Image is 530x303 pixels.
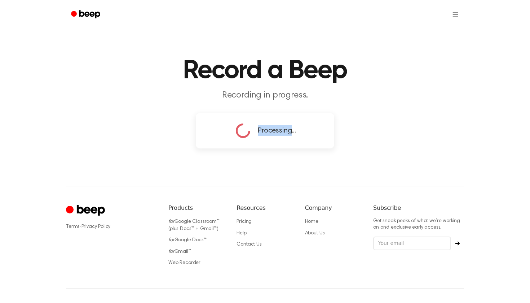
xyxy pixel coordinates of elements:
h6: Subscribe [373,204,464,212]
a: Terms [66,224,80,229]
i: for [168,249,175,254]
a: Home [305,219,318,224]
input: Your email [373,237,451,250]
a: Beep [66,8,107,22]
i: for [168,238,175,243]
a: Cruip [66,204,107,218]
a: Help [237,231,246,236]
h6: Products [168,204,225,212]
a: forGmail™ [168,249,191,254]
i: for [168,219,175,224]
button: Open menu [447,6,464,23]
h6: Company [305,204,362,212]
span: Processing... [258,125,296,136]
a: Privacy Policy [81,224,111,229]
a: forGoogle Docs™ [168,238,207,243]
a: About Us [305,231,325,236]
a: Contact Us [237,242,261,247]
a: Web Recorder [168,260,200,265]
button: Subscribe [451,241,464,246]
a: Pricing [237,219,252,224]
p: Recording in progress. [127,90,403,101]
h1: Record a Beep [80,58,450,84]
p: Get sneak peeks of what we’re working on and exclusive early access. [373,218,464,231]
div: · [66,223,157,230]
h6: Resources [237,204,293,212]
a: forGoogle Classroom™ (plus Docs™ + Gmail™) [168,219,220,231]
